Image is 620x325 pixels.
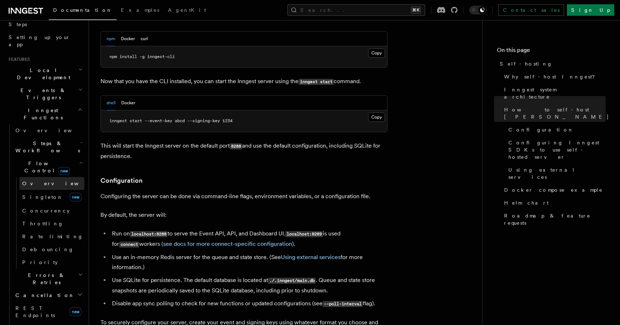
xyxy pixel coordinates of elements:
[6,104,84,124] button: Inngest Functions
[6,84,84,104] button: Events & Triggers
[497,57,606,70] a: Self-hosting
[13,269,84,289] button: Errors & Retries
[6,57,30,62] span: Features
[13,302,84,322] a: REST Endpointsnew
[19,217,84,230] a: Throttling
[163,240,292,247] a: see docs for more connect-specific configuration
[500,60,553,67] span: Self-hosting
[281,254,340,261] a: Using external services
[19,190,84,204] a: Singletonnew
[22,221,64,226] span: Throttling
[6,67,78,81] span: Local Development
[107,32,115,46] button: npm
[6,11,84,31] a: Leveraging Steps
[501,70,606,83] a: Why self-host Inngest?
[469,6,487,14] button: Toggle dark mode
[508,126,574,133] span: Configuration
[49,2,117,20] a: Documentation
[100,141,387,161] p: This will start the Inngest server on the default port and use the default configuration, includi...
[508,166,606,181] span: Using external services
[504,106,609,120] span: How to self-host [PERSON_NAME]
[109,118,232,123] span: inngest start --event-key abcd --signing-key 1234
[100,191,387,201] p: Configuring the server can be done via command-line flags, environment variables, or a configurat...
[110,275,387,296] li: Use SQLite for persistence. The default database is located at . Queue and state store snapshots ...
[13,292,75,299] span: Cancellation
[15,305,55,318] span: REST Endpoints
[13,137,84,157] button: Steps & Workflows
[9,34,70,47] span: Setting up your app
[121,32,135,46] button: Docker
[19,204,84,217] a: Concurrency
[230,143,242,149] code: 8288
[19,230,84,243] a: Rate limiting
[141,32,148,46] button: curl
[501,196,606,209] a: Helm chart
[504,199,549,206] span: Helm chart
[19,177,84,190] a: Overview
[100,76,387,87] p: Now that you have the CLI installed, you can start the Inngest server using the command.
[567,4,614,16] a: Sign Up
[508,139,606,161] span: Configuring Inngest SDKs to use self-hosted server
[6,87,78,101] span: Events & Triggers
[501,103,606,123] a: How to self-host [PERSON_NAME]
[299,79,334,85] code: inngest start
[119,242,139,248] code: connect
[6,107,77,121] span: Inngest Functions
[13,272,78,286] span: Errors & Retries
[130,231,168,237] code: localhost:8288
[285,231,323,237] code: localhost:8289
[6,64,84,84] button: Local Development
[13,157,84,177] button: Flow Controlnew
[70,193,81,201] span: new
[22,259,58,265] span: Priority
[368,113,385,122] button: Copy
[22,247,74,252] span: Debouncing
[107,96,116,110] button: shell
[100,176,142,186] a: Configuration
[22,194,63,200] span: Singleton
[53,7,112,13] span: Documentation
[22,234,83,239] span: Rate limiting
[506,136,606,163] a: Configuring Inngest SDKs to use self-hosted server
[13,124,84,137] a: Overview
[13,160,79,174] span: Flow Control
[70,307,81,316] span: new
[497,46,606,57] h4: On this page
[368,48,385,58] button: Copy
[58,167,70,175] span: new
[110,298,387,309] li: Disable app sync polling to check for new functions or updated configurations (see flag).
[498,4,564,16] a: Contact sales
[121,96,135,110] button: Docker
[268,278,316,284] code: ./.inngest/main.db
[287,4,425,16] button: Search...⌘K
[501,209,606,229] a: Roadmap & feature requests
[110,252,387,272] li: Use an in-memory Redis server for the queue and state store. (See for more information.)
[121,7,159,13] span: Examples
[133,14,175,21] a: GitHub releases
[164,2,210,19] a: AgentKit
[15,128,89,133] span: Overview
[109,54,175,59] span: npm install -g inngest-cli
[501,83,606,103] a: Inngest system architecture
[13,177,84,269] div: Flow Controlnew
[6,31,84,51] a: Setting up your app
[168,7,206,13] span: AgentKit
[117,2,164,19] a: Examples
[506,123,606,136] a: Configuration
[504,212,606,226] span: Roadmap & feature requests
[504,73,600,80] span: Why self-host Inngest?
[22,208,70,214] span: Concurrency
[501,183,606,196] a: Docker compose example
[13,140,80,154] span: Steps & Workflows
[411,6,421,14] kbd: ⌘K
[22,181,96,186] span: Overview
[19,256,84,269] a: Priority
[323,301,363,307] code: --poll-interval
[504,86,606,100] span: Inngest system architecture
[504,186,603,193] span: Docker compose example
[506,163,606,183] a: Using external services
[110,229,387,249] li: Run on to serve the Event API, API, and Dashboard UI. is used for workers ( ).
[19,243,84,256] a: Debouncing
[100,210,387,220] p: By default, the server will:
[13,289,84,302] button: Cancellation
